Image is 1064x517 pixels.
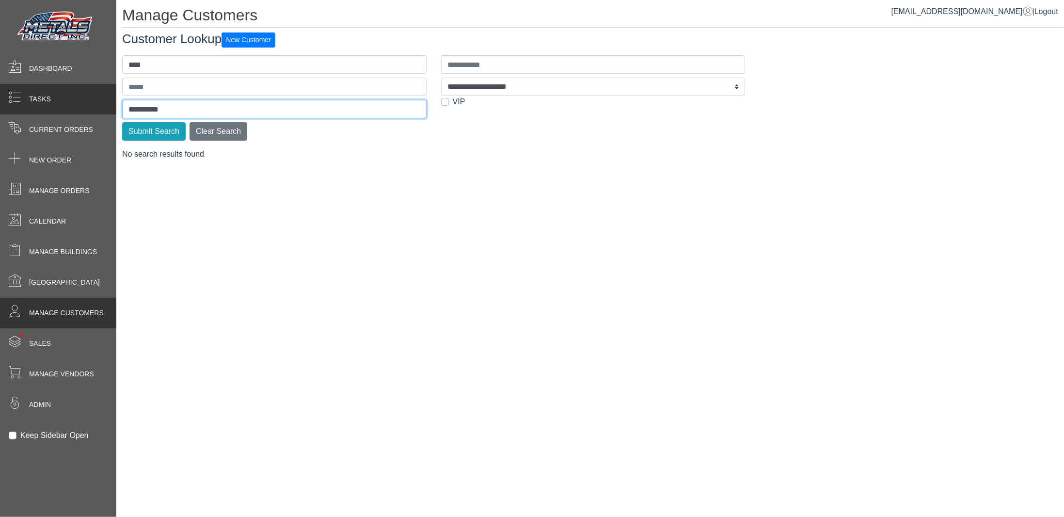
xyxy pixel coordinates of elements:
[29,400,51,410] span: Admin
[9,320,34,351] span: •
[15,9,97,45] img: Metals Direct Inc Logo
[122,6,1064,28] h1: Manage Customers
[891,7,1032,16] a: [EMAIL_ADDRESS][DOMAIN_NAME]
[29,308,104,318] span: Manage Customers
[222,32,275,46] a: New Customer
[190,122,247,141] button: Clear Search
[29,247,97,257] span: Manage Buildings
[29,186,89,196] span: Manage Orders
[29,339,51,349] span: Sales
[20,430,89,441] label: Keep Sidebar Open
[29,369,94,379] span: Manage Vendors
[29,277,100,288] span: [GEOGRAPHIC_DATA]
[453,96,465,108] label: VIP
[29,64,72,74] span: Dashboard
[29,155,71,165] span: New Order
[29,125,93,135] span: Current Orders
[222,32,275,48] button: New Customer
[122,148,1064,160] div: No search results found
[29,94,51,104] span: Tasks
[29,216,66,226] span: Calendar
[1034,7,1058,16] span: Logout
[891,6,1058,17] div: |
[122,32,1064,48] h3: Customer Lookup
[122,122,186,141] button: Submit Search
